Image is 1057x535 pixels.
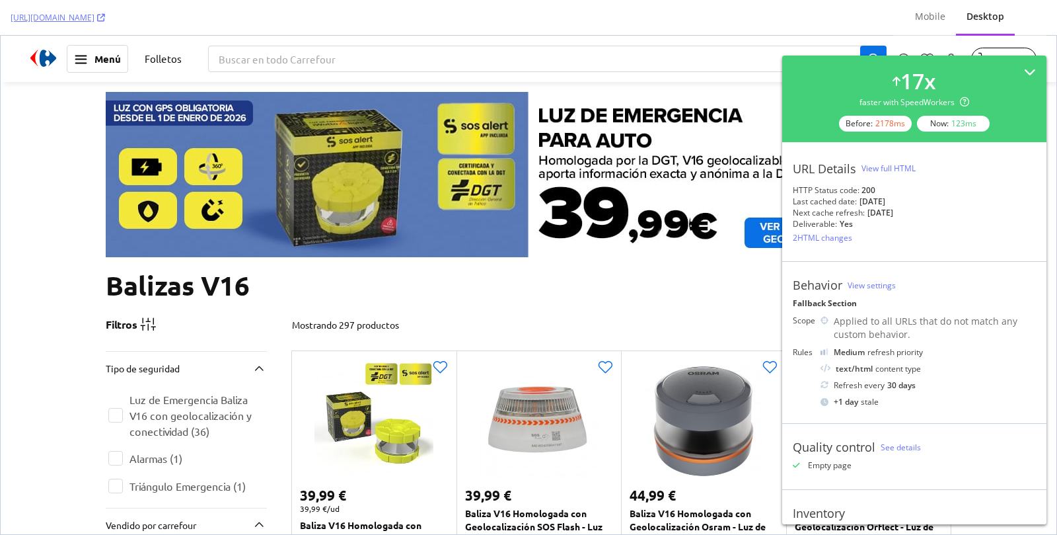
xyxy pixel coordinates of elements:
[840,218,853,229] div: Yes
[464,472,602,523] a: Baliza V16 Homologada con Geolocalización SOS Flash - Luz de emergencia conectada con DGT 3.0, eS...
[859,97,969,108] div: faster with SpeedWorkers
[105,321,266,345] summary: Tipo de seguridad
[314,326,433,445] img: Baliza V16 Homologada con Geolocalización iWottolight - Luz de emergencia conectada con DGT 3.0, ...
[809,326,928,445] img: Baliza V16 Homologada con Geolocalización Orflect - Luz de emergencia conectada con DGT 3.0, eSIM...
[887,380,916,391] div: 30 days
[834,347,923,358] div: refresh priority
[66,9,128,37] a: Menú
[105,440,246,460] label: Triángulo Emergencia (1)
[861,158,916,179] button: View full HTML
[629,454,675,466] span: 44,99 €
[917,116,990,132] div: Now:
[793,315,815,326] div: Scope
[479,326,598,445] img: Baliza V16 Homologada con Geolocalización SOS Flash - Luz de emergencia conectada con DGT 3.0, eS...
[793,161,856,176] div: URL Details
[793,232,852,243] div: 2 HTML changes
[900,66,936,97] div: 17 x
[861,185,875,196] strong: 200
[793,196,857,207] div: Last cached date:
[943,17,957,30] img: Mi cuenta
[299,483,445,535] a: Baliza V16 Homologada con Geolocalización iWottolight - Luz de emergencia conectada con DGT 3.0, ...
[464,454,511,466] span: 39,99 €
[820,396,1036,407] div: stale
[105,281,155,297] span: Filtros
[793,440,875,454] div: Quality control
[808,460,852,471] div: Empty page
[998,19,1029,28] span: Tu cesta está vacía
[966,10,1004,23] div: Desktop
[144,17,181,28] a: Folletos
[881,442,921,453] a: See details
[848,280,896,291] a: View settings
[943,17,961,30] div: Mi cuenta
[793,347,815,358] div: Rules
[859,196,885,207] div: [DATE]
[105,483,204,496] p: Vendido por carrefour
[834,315,1036,341] div: Applied to all URLs that do not match any custom behavior.
[105,326,204,339] p: Tipo de seguridad
[834,396,858,407] div: + 1 day
[834,347,865,358] div: Medium
[793,298,1036,309] div: Fallback Section
[915,10,945,23] div: Mobile
[30,9,56,36] img: Ir a Carrefour.es
[859,22,894,34] span: Buscar
[861,163,916,174] div: View full HTML
[299,454,346,466] span: 39,99 €
[105,233,249,265] h1: Balizas V16
[643,326,762,445] img: Baliza V16 Homologada con Geolocalización Osram - Luz de emergencia conectada con DGT 3.0, eSIM, ...
[816,276,951,302] button: Ordenar:Seleccionar
[820,363,1036,374] div: content type
[820,349,828,355] img: j32suk7ufU7viAAAAAElFTkSuQmCC
[105,354,266,405] label: Luz de Emergencia Baliza V16 con geolocalización y conectividad (36)
[793,278,842,292] div: Behavior
[30,25,56,38] a: Ir a Carrefour.es
[793,218,837,229] div: Deliverable:
[951,118,976,129] div: 123 ms
[629,472,766,523] a: Baliza V16 Homologada con Geolocalización Osram - Luz de emergencia conectada con DGT 3.0, eSIM, ...
[794,454,840,466] span: 39,99 €
[836,363,873,374] div: text/html
[794,472,933,523] a: Baliza V16 Homologada con Geolocalización Orflect - Luz de emergencia conectada con DGT 3.0, eSIM...
[291,282,398,296] span: Mostrando 297 productos
[105,478,266,501] summary: Vendido por carrefour
[793,207,865,218] div: Next cache refresh:
[793,229,852,245] button: 2HTML changes
[94,15,120,31] p: Menú
[978,17,1029,30] a: Ir al carrito de compra
[11,12,105,23] a: [URL][DOMAIN_NAME]
[793,185,1036,196] div: HTTP Status code:
[839,116,912,132] div: Before:
[867,207,893,218] div: [DATE]
[105,413,183,432] label: Alarmas (1)
[793,506,845,520] div: Inventory
[299,469,339,478] span: 39,99 €/ud
[207,10,886,36] input: Buscar en Carrefour
[875,118,905,129] div: 2178 ms
[820,380,1036,391] div: Refresh every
